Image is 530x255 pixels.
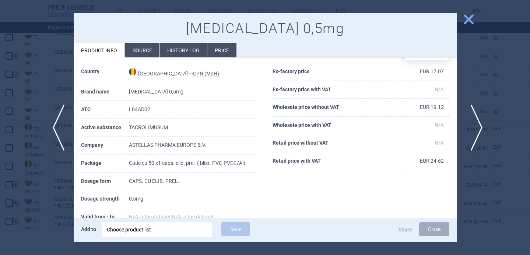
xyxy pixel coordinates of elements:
span: N/A [435,122,444,128]
td: EUR 24.62 [392,152,449,170]
th: Dosage strength [81,190,129,208]
td: [GEOGRAPHIC_DATA] — [129,63,257,83]
span: N/A in the dataset [172,214,214,220]
p: Add to [81,222,96,236]
th: Dosage form [81,173,129,191]
td: Cutie cu 50 x1 caps. elib. prel. ( blist. PVC-PVDC/Al) [129,155,257,173]
th: Package [81,155,129,173]
h1: [MEDICAL_DATA] 0,5mg [81,20,449,37]
li: Source [125,43,159,57]
th: Brand name [81,83,129,101]
abbr: CPN (MoH) — Public Catalog - List of maximum prices for international purposes. Official versions... [193,71,219,77]
td: - [129,208,257,226]
li: Price [207,43,236,57]
td: ASTELLAS PHARMA EUROPE B.V. [129,137,257,155]
th: Company [81,137,129,155]
th: Ex-factory price [273,63,392,81]
button: Share [399,227,412,232]
td: L04AD02 [129,101,257,119]
button: Close [419,222,449,236]
td: EUR 19.12 [392,99,449,117]
th: Wholesale price with VAT [273,117,392,135]
span: N/A [435,140,444,146]
th: Ex-factory price with VAT [273,81,392,99]
th: Valid from - to [81,208,129,226]
th: Wholesale price without VAT [273,99,392,117]
div: Choose product list [102,222,212,237]
td: CAPS. CU ELIB. PREL. [129,173,257,191]
span: N/A in the dataset [129,214,171,220]
td: 0,5mg [129,190,257,208]
td: EUR 17.07 [392,63,449,81]
div: Choose product list [107,222,207,237]
span: N/A [435,86,444,92]
th: Retail price without VAT [273,134,392,152]
td: TACROLIMUSUM [129,119,257,137]
th: Active substance [81,119,129,137]
img: Romania [129,68,136,75]
th: ATC [81,101,129,119]
th: Country [81,63,129,83]
li: History log [160,43,207,57]
button: Save [221,222,250,236]
li: Product info [74,43,125,57]
td: [MEDICAL_DATA] 0,5mg [129,83,257,101]
th: Retail price with VAT [273,152,392,170]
